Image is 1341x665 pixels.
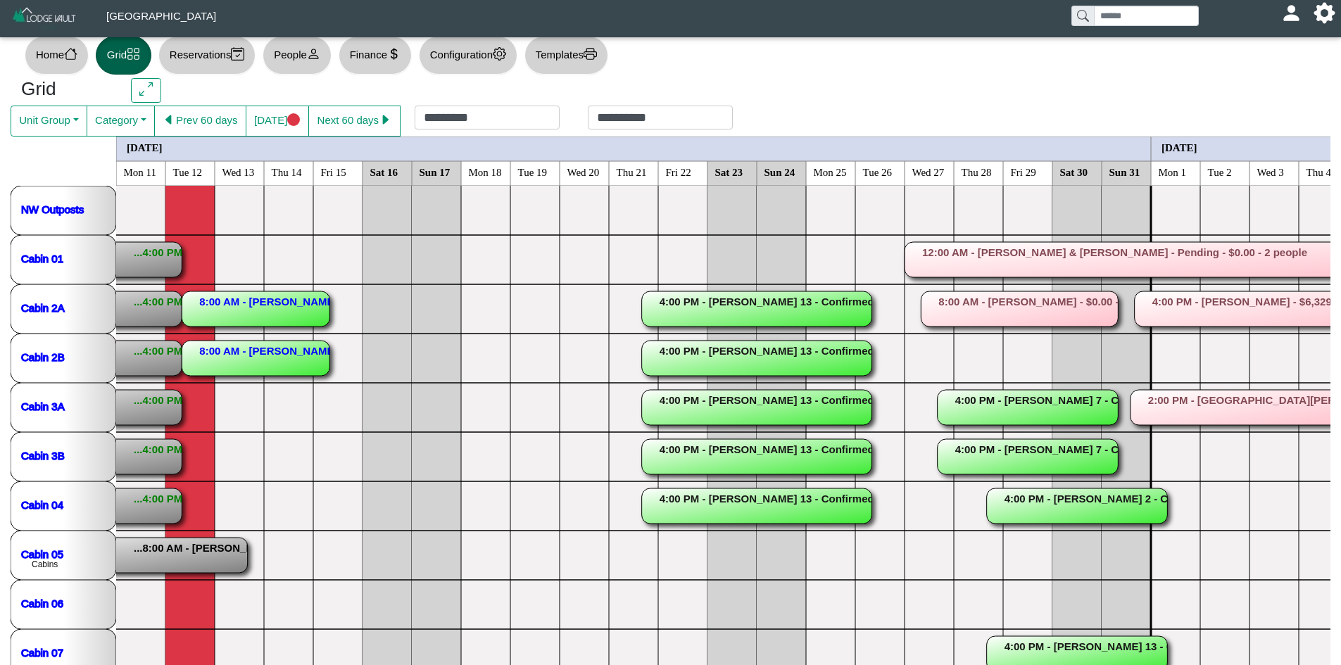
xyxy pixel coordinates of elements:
button: Unit Group [11,106,87,137]
a: Cabin 06 [21,597,63,609]
h3: Grid [21,78,110,101]
a: Cabin 01 [21,252,63,264]
svg: arrows angle expand [139,82,153,96]
text: Mon 25 [814,166,847,177]
text: Thu 28 [962,166,992,177]
text: Mon 18 [469,166,502,177]
text: Sun 31 [1109,166,1140,177]
button: Homehouse [25,36,89,75]
svg: caret left fill [163,113,176,127]
svg: printer [584,47,597,61]
button: Gridgrid [96,36,151,75]
text: Thu 21 [617,166,647,177]
input: Check out [588,106,733,129]
button: Peopleperson [263,36,331,75]
text: Tue 12 [173,166,203,177]
svg: gear fill [1319,8,1330,18]
a: Cabin 05 [21,547,63,559]
text: Sun 17 [420,166,451,177]
text: Mon 11 [124,166,157,177]
text: Thu 14 [272,166,302,177]
text: Thu 4 [1307,166,1332,177]
button: Reservationscalendar2 check [158,36,256,75]
text: Wed 20 [567,166,600,177]
a: NW Outposts [21,203,84,215]
button: [DATE]circle fill [246,106,309,137]
img: Z [11,6,78,30]
text: Wed 13 [222,166,255,177]
svg: search [1077,10,1088,21]
svg: calendar2 check [231,47,244,61]
text: Fri 15 [321,166,346,177]
button: Templatesprinter [524,36,608,75]
text: Sat 23 [715,166,743,177]
svg: person [307,47,320,61]
text: Tue 19 [518,166,548,177]
text: Wed 27 [912,166,945,177]
svg: circle fill [287,113,301,127]
text: Mon 1 [1159,166,1187,177]
text: Wed 3 [1257,166,1284,177]
button: caret left fillPrev 60 days [154,106,246,137]
text: Fri 22 [666,166,691,177]
a: Cabin 2A [21,301,65,313]
text: [DATE] [1161,141,1197,153]
button: Next 60 dayscaret right fill [308,106,401,137]
button: Category [87,106,155,137]
a: Cabin 2B [21,350,65,362]
a: Cabin 3A [21,400,65,412]
button: Configurationgear [419,36,517,75]
svg: house [64,47,77,61]
button: Financecurrency dollar [339,36,412,75]
text: Fri 29 [1011,166,1036,177]
text: Sat 30 [1060,166,1088,177]
button: arrows angle expand [131,78,161,103]
input: Check in [415,106,560,129]
text: Tue 26 [863,166,893,177]
svg: person fill [1286,8,1297,18]
svg: currency dollar [387,47,401,61]
svg: grid [127,47,140,61]
text: [DATE] [127,141,163,153]
svg: gear [493,47,506,61]
text: Sat 16 [370,166,398,177]
a: Cabin 3B [21,449,65,461]
a: Cabin 04 [21,498,63,510]
text: Tue 2 [1208,166,1232,177]
a: Cabin 07 [21,646,63,658]
text: Cabins [32,559,58,569]
svg: caret right fill [379,113,392,127]
text: Sun 24 [764,166,795,177]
